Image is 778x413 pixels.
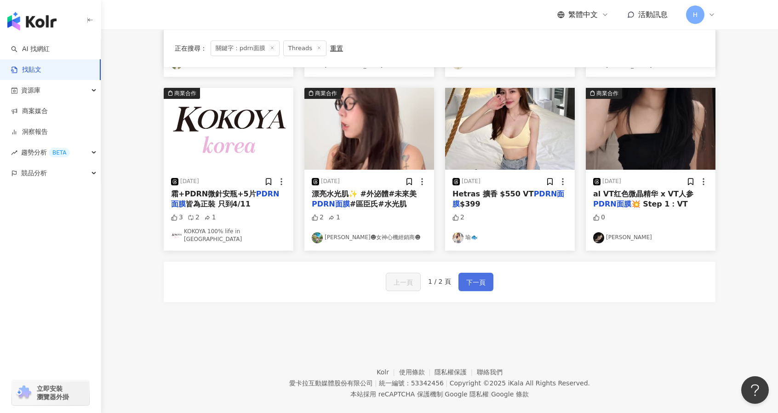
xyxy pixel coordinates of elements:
span: 💥 Step 1：VT [631,200,688,208]
mark: PDRN面膜 [171,189,279,208]
span: H [693,10,698,20]
div: 1 [328,213,340,222]
img: post-image [586,88,715,170]
div: 統一編號：53342456 [379,379,444,387]
div: 2 [188,213,200,222]
img: post-image [164,88,293,170]
span: 關鍵字：pdrn面膜 [211,40,280,56]
div: 1 [204,213,216,222]
span: 趨勢分析 [21,142,70,163]
div: 商業合作 [315,89,337,98]
button: 下一頁 [458,273,493,291]
a: 找貼文 [11,65,41,75]
img: post-image [445,88,575,170]
a: 洞察報告 [11,127,48,137]
span: 繁體中文 [568,10,598,20]
a: Google 條款 [491,390,529,398]
div: 愛卡拉互動媒體股份有限公司 [289,379,373,387]
button: 上一頁 [386,273,421,291]
span: | [446,379,448,387]
div: Copyright © 2025 All Rights Reserved. [450,379,590,387]
span: 立即安裝 瀏覽器外掛 [37,384,69,401]
span: 霜+PDRN微針安瓶+5片 [171,189,256,198]
span: | [375,379,377,387]
div: 2 [452,213,464,222]
img: chrome extension [15,385,33,400]
a: 隱私權保護 [435,368,477,376]
div: 3 [171,213,183,222]
span: | [443,390,445,398]
span: 本站採用 reCAPTCHA 保護機制 [350,389,528,400]
img: post-image [304,88,434,170]
span: 資源庫 [21,80,40,101]
span: $399 [460,200,481,208]
div: BETA [49,148,70,157]
iframe: Help Scout Beacon - Open [741,376,769,404]
div: 重置 [330,45,343,52]
div: [DATE] [180,178,199,185]
span: Hetras 擴香 $550 VT [452,189,534,198]
button: 商業合作 [586,88,715,170]
span: rise [11,149,17,156]
img: KOL Avatar [171,230,182,241]
button: 商業合作 [304,88,434,170]
img: logo [7,12,57,30]
img: KOL Avatar [452,232,463,243]
div: 2 [312,213,324,222]
span: 皆為正裝 只到4/11 [186,200,251,208]
div: 商業合作 [596,89,618,98]
div: 商業合作 [174,89,196,98]
div: [DATE] [321,178,340,185]
span: 1 / 2 頁 [428,278,451,285]
span: 活動訊息 [638,10,668,19]
a: 使用條款 [399,368,435,376]
span: Threads [283,40,326,56]
mark: PDRN面膜 [593,200,631,208]
span: al VT红色微晶精华 x VT人参 [593,189,693,198]
mark: PDRN面膜 [452,189,564,208]
img: KOL Avatar [312,232,323,243]
a: iKala [508,379,524,387]
a: KOL Avatar[PERSON_NAME]☻女神心機經銷商☻ [312,232,427,243]
img: KOL Avatar [593,232,604,243]
a: KOL Avatar瑜🐟 [452,232,567,243]
div: 0 [593,213,605,222]
a: KOL AvatarKOKOYA 100% life in [GEOGRAPHIC_DATA] [171,228,286,243]
div: [DATE] [462,178,481,185]
a: KOL Avatar[PERSON_NAME] [593,232,708,243]
mark: PDRN面膜 [312,200,350,208]
div: [DATE] [602,178,621,185]
a: 商案媒合 [11,107,48,116]
span: 下一頁 [466,277,486,288]
a: Google 隱私權 [445,390,489,398]
span: 競品分析 [21,163,47,184]
a: searchAI 找網紅 [11,45,50,54]
a: Kolr [377,368,399,376]
button: 商業合作 [164,88,293,170]
span: 正在搜尋 ： [175,45,207,52]
span: #區臣氏#水光肌 [350,200,406,208]
a: 聯絡我們 [477,368,503,376]
span: | [489,390,491,398]
a: chrome extension立即安裝 瀏覽器外掛 [12,380,89,405]
span: 漂亮水光肌✨ #外泌體#未來美 [312,189,417,198]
